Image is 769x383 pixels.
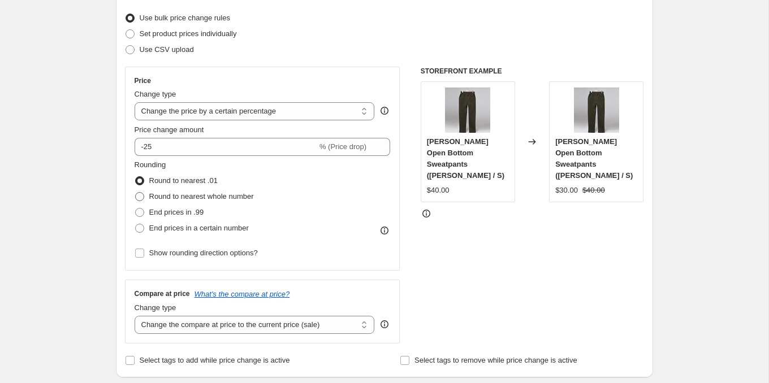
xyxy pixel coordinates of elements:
[379,319,390,330] div: help
[149,208,204,216] span: End prices in .99
[135,160,166,169] span: Rounding
[135,90,176,98] span: Change type
[445,88,490,133] img: OliveGreenOpenBottomTrousers5_80x.jpg
[140,14,230,22] span: Use bulk price change rules
[149,249,258,257] span: Show rounding direction options?
[582,185,605,196] strike: $40.00
[555,185,578,196] div: $30.00
[149,224,249,232] span: End prices in a certain number
[319,142,366,151] span: % (Price drop)
[195,290,290,298] button: What's the compare at price?
[140,29,237,38] span: Set product prices individually
[135,76,151,85] h3: Price
[135,289,190,298] h3: Compare at price
[414,356,577,364] span: Select tags to remove while price change is active
[555,137,633,180] span: [PERSON_NAME] Open Bottom Sweatpants ([PERSON_NAME] / S)
[149,192,254,201] span: Round to nearest whole number
[427,185,450,196] div: $40.00
[427,137,504,180] span: [PERSON_NAME] Open Bottom Sweatpants ([PERSON_NAME] / S)
[135,125,204,134] span: Price change amount
[574,88,619,133] img: OliveGreenOpenBottomTrousers5_80x.jpg
[149,176,218,185] span: Round to nearest .01
[135,138,317,156] input: -15
[140,45,194,54] span: Use CSV upload
[135,303,176,312] span: Change type
[140,356,290,364] span: Select tags to add while price change is active
[379,105,390,116] div: help
[421,67,644,76] h6: STOREFRONT EXAMPLE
